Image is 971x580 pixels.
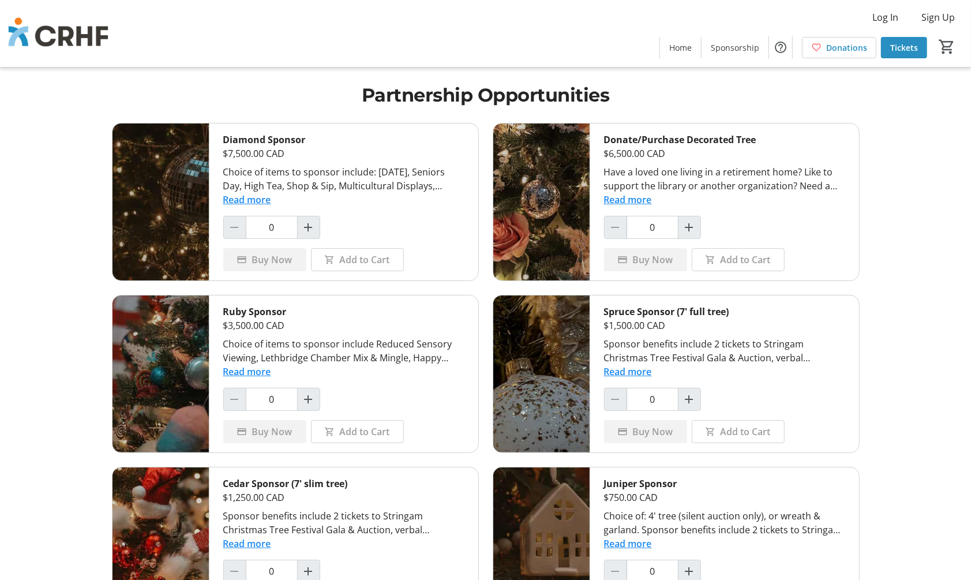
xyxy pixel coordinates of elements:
[669,42,692,54] span: Home
[223,319,464,332] div: $3,500.00 CAD
[604,305,845,319] div: Spruce Sponsor (7' full tree)
[826,42,867,54] span: Donations
[223,537,271,551] button: Read more
[627,388,678,411] input: Spruce Sponsor (7' full tree) Quantity
[298,216,320,238] button: Increment by one
[493,124,590,280] img: Donate/Purchase Decorated Tree
[223,365,271,379] button: Read more
[604,537,652,551] button: Read more
[223,509,464,537] div: Sponsor benefits include 2 tickets to Stringam Christmas Tree Festival Gala & Auction, verbal ack...
[863,8,908,27] button: Log In
[604,133,845,147] div: Donate/Purchase Decorated Tree
[660,37,701,58] a: Home
[604,491,845,504] div: $750.00 CAD
[493,295,590,452] img: Spruce Sponsor (7' full tree)
[112,81,860,109] h1: Partnership Opportunities
[769,36,792,59] button: Help
[604,477,845,491] div: Juniper Sponsor
[604,365,652,379] button: Read more
[912,8,964,27] button: Sign Up
[936,36,957,57] button: Cart
[246,216,298,239] input: Diamond Sponsor Quantity
[7,5,110,62] img: Chinook Regional Hospital Foundation's Logo
[604,165,845,193] div: Have a loved one living in a retirement home? Like to support the library or another organization...
[872,10,898,24] span: Log In
[604,193,652,207] button: Read more
[223,477,464,491] div: Cedar Sponsor (7' slim tree)
[678,388,700,410] button: Increment by one
[890,42,918,54] span: Tickets
[802,37,876,58] a: Donations
[246,388,298,411] input: Ruby Sponsor Quantity
[113,124,209,280] img: Diamond Sponsor
[223,337,464,365] div: Choice of items to sponsor include Reduced Sensory Viewing, Lethbridge Chamber Mix & Mingle, Happ...
[921,10,955,24] span: Sign Up
[881,37,927,58] a: Tickets
[223,147,464,160] div: $7,500.00 CAD
[604,337,845,365] div: Sponsor benefits include 2 tickets to Stringam Christmas Tree Festival Gala & Auction, verbal ack...
[223,165,464,193] div: Choice of items to sponsor include: [DATE], Seniors Day, High Tea, Shop & Sip, Multicultural Disp...
[678,216,700,238] button: Increment by one
[604,509,845,537] div: Choice of: 4' tree (silent auction only), or wreath & garland. Sponsor benefits include 2 tickets...
[604,147,845,160] div: $6,500.00 CAD
[113,295,209,452] img: Ruby Sponsor
[298,388,320,410] button: Increment by one
[223,193,271,207] button: Read more
[223,133,464,147] div: Diamond Sponsor
[702,37,768,58] a: Sponsorship
[223,305,464,319] div: Ruby Sponsor
[223,491,464,504] div: $1,250.00 CAD
[627,216,678,239] input: Donate/Purchase Decorated Tree Quantity
[711,42,759,54] span: Sponsorship
[604,319,845,332] div: $1,500.00 CAD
